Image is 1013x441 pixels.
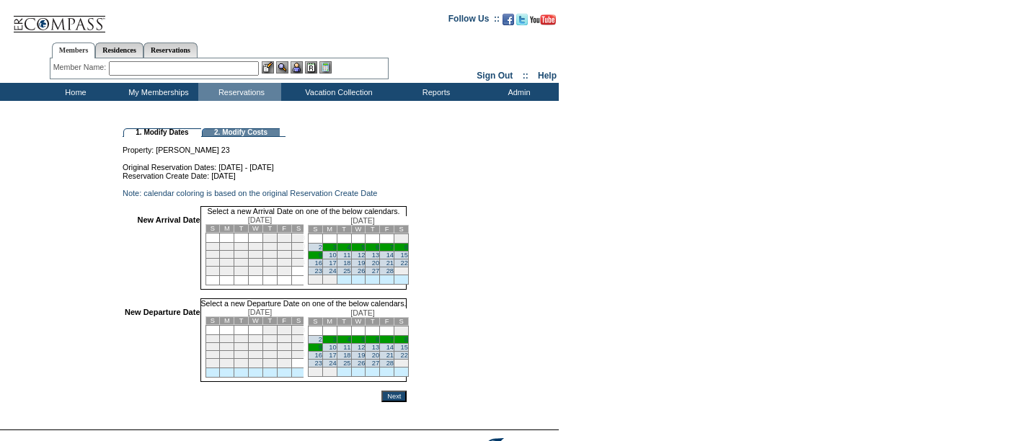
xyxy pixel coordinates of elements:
[329,259,336,267] a: 17
[220,351,234,359] td: 19
[358,251,365,259] a: 12
[401,352,408,359] a: 22
[329,360,336,367] a: 24
[123,128,201,137] td: 1. Modify Dates
[394,360,409,367] td: 29
[343,251,350,259] a: 11
[386,251,394,259] a: 14
[143,43,198,58] a: Reservations
[234,267,249,276] td: 27
[262,243,277,251] td: 8
[394,226,409,233] td: S
[358,344,365,351] a: 12
[277,335,291,343] td: 9
[347,244,350,251] a: 4
[248,308,273,316] span: [DATE]
[332,244,336,251] a: 3
[332,336,336,343] a: 3
[234,351,249,359] td: 20
[123,171,407,180] td: Reservation Create Date: [DATE]
[308,226,322,233] td: S
[319,244,322,251] a: 2
[516,18,528,27] a: Follow us on Twitter
[262,335,277,343] td: 8
[248,215,273,224] span: [DATE]
[361,244,365,251] a: 5
[277,225,291,233] td: F
[277,326,291,335] td: 2
[305,61,317,73] img: Reservations
[503,14,514,25] img: Become our fan on Facebook
[291,251,306,259] td: 17
[262,251,277,259] td: 15
[343,259,350,267] a: 18
[394,326,409,336] td: 1
[249,243,263,251] td: 7
[372,267,379,275] a: 27
[381,391,407,402] input: Next
[200,206,407,215] td: Select a new Arrival Date on one of the below calendars.
[220,343,234,351] td: 12
[394,234,409,244] td: 1
[262,351,277,359] td: 22
[281,83,393,101] td: Vacation Collection
[262,326,277,335] td: 1
[277,317,291,325] td: F
[249,267,263,276] td: 28
[249,351,263,359] td: 21
[361,336,365,343] a: 5
[538,71,557,81] a: Help
[277,259,291,267] td: 23
[329,352,336,359] a: 17
[125,308,200,382] td: New Departure Date
[262,225,277,233] td: T
[358,360,365,367] a: 26
[205,225,220,233] td: S
[308,318,322,326] td: S
[220,251,234,259] td: 12
[394,267,409,275] td: 29
[205,259,220,267] td: 18
[291,335,306,343] td: 10
[319,344,322,351] a: 9
[291,259,306,267] td: 24
[277,351,291,359] td: 23
[337,318,351,326] td: T
[347,336,350,343] a: 4
[337,226,351,233] td: T
[234,243,249,251] td: 6
[291,351,306,359] td: 24
[329,267,336,275] a: 24
[372,344,379,351] a: 13
[394,318,409,326] td: S
[262,259,277,267] td: 22
[262,267,277,276] td: 29
[404,244,408,251] a: 8
[366,318,380,326] td: T
[200,298,407,308] td: Select a new Departure Date on one of the below calendars.
[372,259,379,267] a: 20
[277,343,291,351] td: 16
[366,226,380,233] td: T
[123,137,407,154] td: Property: [PERSON_NAME] 23
[205,351,220,359] td: 18
[380,226,394,233] td: F
[123,154,407,171] td: Original Reservation Dates: [DATE] - [DATE]
[372,360,379,367] a: 27
[401,251,408,259] a: 15
[351,226,366,233] td: W
[314,267,322,275] a: 23
[205,343,220,351] td: 11
[291,326,306,335] td: 3
[530,18,556,27] a: Subscribe to our YouTube Channel
[249,317,263,325] td: W
[123,189,407,197] td: Note: calendar coloring is based on the original Reservation Create Date
[350,216,375,225] span: [DATE]
[401,259,408,267] a: 22
[386,344,394,351] a: 14
[386,360,394,367] a: 28
[319,61,332,73] img: b_calculator.gif
[234,359,249,368] td: 27
[393,83,476,101] td: Reports
[322,226,337,233] td: M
